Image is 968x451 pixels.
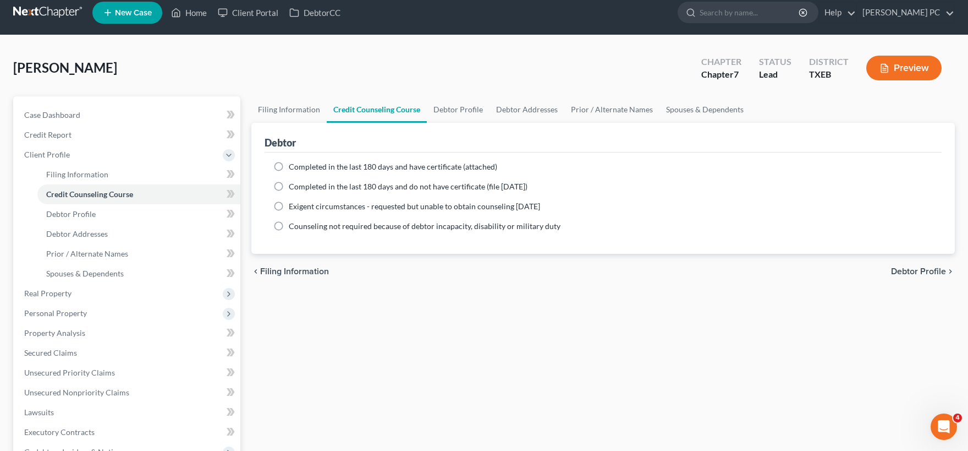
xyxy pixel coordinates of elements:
[46,249,128,258] span: Prior / Alternate Names
[857,3,954,23] a: [PERSON_NAME] PC
[251,267,329,276] button: chevron_left Filing Information
[24,388,129,397] span: Unsecured Nonpriority Claims
[115,9,152,17] span: New Case
[891,267,955,276] button: Debtor Profile chevron_right
[734,69,739,79] span: 7
[24,427,95,437] span: Executory Contracts
[37,165,240,184] a: Filing Information
[289,202,540,211] span: Exigent circumstances - requested but unable to obtain counseling [DATE]
[427,96,490,123] a: Debtor Profile
[819,3,856,23] a: Help
[24,348,77,357] span: Secured Claims
[701,68,741,81] div: Chapter
[46,170,108,179] span: Filing Information
[37,224,240,244] a: Debtor Addresses
[946,267,955,276] i: chevron_right
[564,96,659,123] a: Prior / Alternate Names
[251,267,260,276] i: chevron_left
[265,136,296,149] div: Debtor
[759,68,791,81] div: Lead
[759,56,791,68] div: Status
[866,56,942,80] button: Preview
[289,182,527,191] span: Completed in the last 180 days and do not have certificate (file [DATE])
[24,289,71,298] span: Real Property
[659,96,750,123] a: Spouses & Dependents
[327,96,427,123] a: Credit Counseling Course
[24,407,54,417] span: Lawsuits
[24,150,70,159] span: Client Profile
[284,3,346,23] a: DebtorCC
[37,244,240,264] a: Prior / Alternate Names
[260,267,329,276] span: Filing Information
[13,59,117,75] span: [PERSON_NAME]
[15,323,240,343] a: Property Analysis
[15,363,240,383] a: Unsecured Priority Claims
[46,229,108,238] span: Debtor Addresses
[15,125,240,145] a: Credit Report
[700,2,800,23] input: Search by name...
[46,189,133,199] span: Credit Counseling Course
[701,56,741,68] div: Chapter
[15,343,240,363] a: Secured Claims
[166,3,212,23] a: Home
[24,130,71,139] span: Credit Report
[24,328,85,338] span: Property Analysis
[809,56,849,68] div: District
[24,368,115,377] span: Unsecured Priority Claims
[15,422,240,442] a: Executory Contracts
[953,414,962,422] span: 4
[809,68,849,81] div: TXEB
[46,269,124,278] span: Spouses & Dependents
[251,96,327,123] a: Filing Information
[37,184,240,204] a: Credit Counseling Course
[15,383,240,403] a: Unsecured Nonpriority Claims
[15,105,240,125] a: Case Dashboard
[37,264,240,284] a: Spouses & Dependents
[289,221,560,231] span: Counseling not required because of debtor incapacity, disability or military duty
[24,308,87,318] span: Personal Property
[931,414,957,440] iframe: Intercom live chat
[46,209,96,219] span: Debtor Profile
[289,162,497,171] span: Completed in the last 180 days and have certificate (attached)
[490,96,564,123] a: Debtor Addresses
[37,204,240,224] a: Debtor Profile
[24,110,80,119] span: Case Dashboard
[212,3,284,23] a: Client Portal
[891,267,946,276] span: Debtor Profile
[15,403,240,422] a: Lawsuits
